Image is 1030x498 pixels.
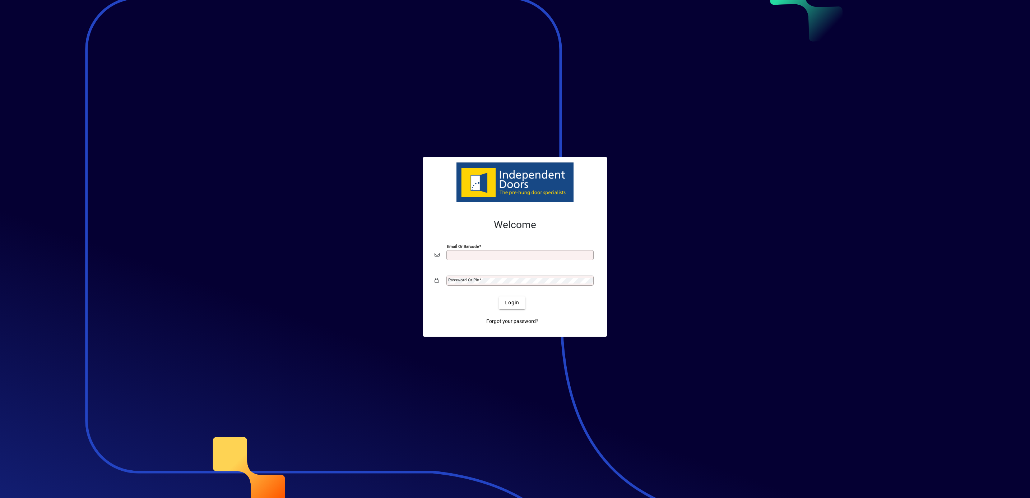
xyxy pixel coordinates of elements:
[447,244,479,249] mat-label: Email or Barcode
[505,299,519,306] span: Login
[435,219,595,231] h2: Welcome
[499,296,525,309] button: Login
[483,315,541,328] a: Forgot your password?
[486,318,538,325] span: Forgot your password?
[448,277,479,282] mat-label: Password or Pin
